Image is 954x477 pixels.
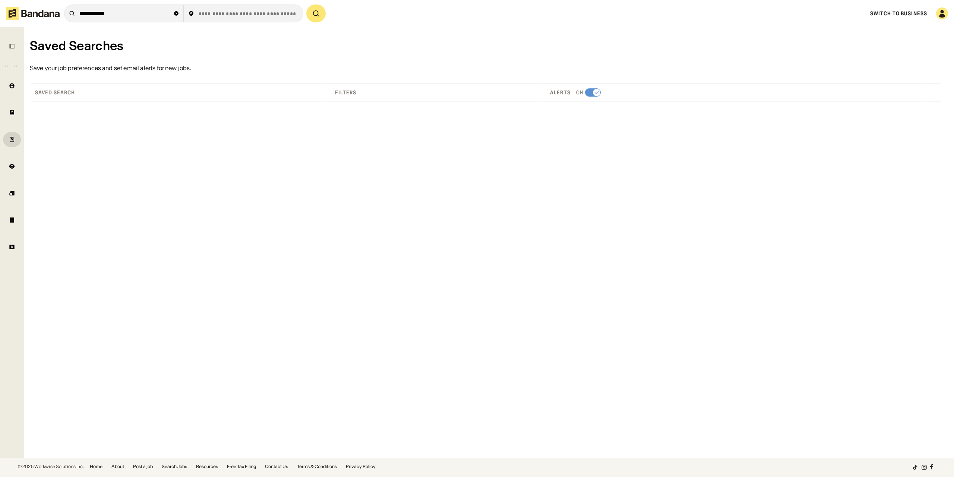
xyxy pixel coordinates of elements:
[329,89,356,96] div: Filters
[18,464,84,469] div: © 2025 Workwise Solutions Inc.
[32,89,75,96] div: Saved Search
[329,88,540,97] div: Click toggle to sort descending
[30,39,942,53] div: Saved Searches
[544,89,571,96] div: Alerts
[90,464,102,469] a: Home
[162,464,187,469] a: Search Jobs
[265,464,288,469] a: Contact Us
[133,464,153,469] a: Post a job
[870,10,927,17] a: Switch to Business
[297,464,337,469] a: Terms & Conditions
[32,88,325,97] div: Click toggle to sort descending
[346,464,376,469] a: Privacy Policy
[544,88,923,97] div: Click toggle to sort descending
[576,89,584,96] div: On
[227,464,256,469] a: Free Tax Filing
[6,7,60,20] img: Bandana logotype
[111,464,124,469] a: About
[196,464,218,469] a: Resources
[30,65,942,71] div: Save your job preferences and set email alerts for new jobs.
